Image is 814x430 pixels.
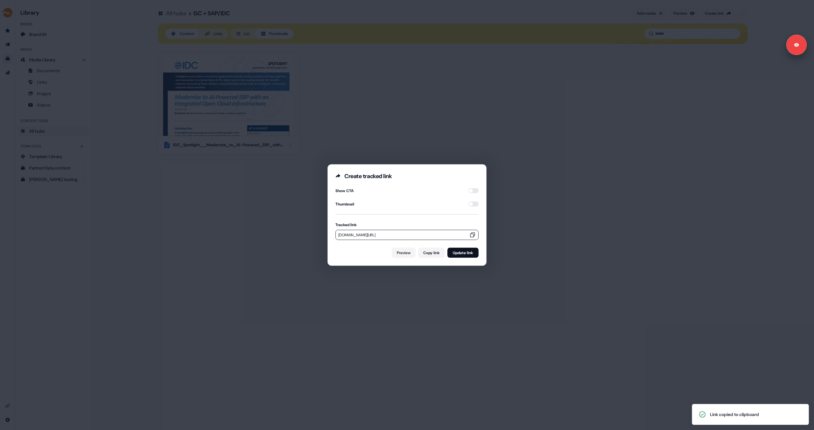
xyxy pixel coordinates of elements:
[392,248,416,258] a: Preview
[335,202,354,207] div: Thumbnail
[344,172,392,180] div: Create tracked link
[335,188,354,194] div: Show CTA
[447,248,479,258] button: Update link
[710,411,759,418] div: Link copied to clipboard
[335,222,479,227] label: Tracked link
[418,248,445,258] button: Copy link
[338,233,468,237] div: [DOMAIN_NAME][URL]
